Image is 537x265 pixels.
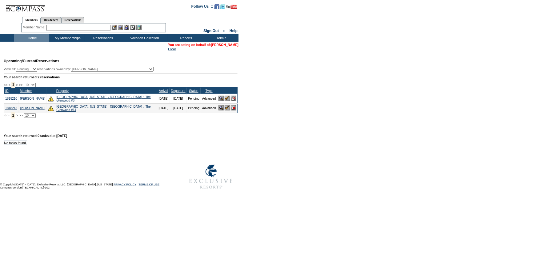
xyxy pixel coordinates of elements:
[16,83,18,87] span: >
[11,82,15,88] span: 1
[189,89,198,93] a: Status
[20,97,45,100] a: [PERSON_NAME]
[231,96,236,101] img: Cancel Reservation
[187,94,201,103] td: Pending
[223,29,226,33] span: ::
[48,96,54,101] img: There are insufficient days and/or tokens to cover this reservation
[201,94,217,103] td: Advanced
[124,25,129,30] img: Impersonate
[19,114,22,117] span: >>
[23,25,46,30] div: Member Name:
[206,89,213,93] a: Type
[56,89,69,93] a: Property
[159,89,168,93] a: Arrival
[5,106,17,110] a: 1818213
[170,103,186,113] td: [DATE]
[4,134,239,141] div: Your search returned 0 tasks due [DATE]
[231,105,236,110] img: Cancel Reservation
[112,25,117,30] img: b_edit.gif
[171,89,185,93] a: Departure
[5,89,9,93] a: ID
[191,4,213,11] td: Follow Us ::
[225,96,230,101] img: Confirm Reservation
[22,17,41,23] a: Members
[218,105,224,110] img: View Reservation
[220,4,225,9] img: Follow us on Twitter
[220,6,225,10] a: Follow us on Twitter
[41,17,61,23] a: Residences
[203,34,238,42] td: Admin
[170,94,186,103] td: [DATE]
[157,103,170,113] td: [DATE]
[8,83,10,87] span: <
[203,29,219,33] a: Sign Out
[214,6,219,10] a: Become our fan on Facebook
[168,47,176,51] a: Clear
[4,67,156,72] div: View all: reservations owned by:
[183,161,238,192] img: Exclusive Resorts
[168,43,238,47] span: You are acting on behalf of:
[139,183,160,186] a: TERMS OF USE
[20,89,32,93] a: Member
[4,59,59,63] span: Reservations
[214,4,219,9] img: Become our fan on Facebook
[11,112,15,118] span: 1
[225,105,230,110] img: Confirm Reservation
[16,114,18,117] span: >
[48,106,54,111] img: There are insufficient days and/or tokens to cover this reservation
[130,25,135,30] img: Reservations
[4,114,7,117] span: <<
[157,94,170,103] td: [DATE]
[230,29,238,33] a: Help
[85,34,120,42] td: Reservations
[211,43,238,47] a: [PERSON_NAME]
[168,34,203,42] td: Reports
[4,59,36,63] span: Upcoming/Current
[118,25,123,30] img: View
[49,34,85,42] td: My Memberships
[61,17,84,23] a: Reservations
[136,25,142,30] img: b_calculator.gif
[4,83,7,87] span: <<
[114,183,136,186] a: PRIVACY POLICY
[56,95,151,102] a: [GEOGRAPHIC_DATA], [US_STATE] - [GEOGRAPHIC_DATA] :: The Glenwood #6
[5,97,17,100] a: 1818210
[120,34,168,42] td: Vacation Collection
[56,105,151,112] a: [GEOGRAPHIC_DATA], [US_STATE] - [GEOGRAPHIC_DATA] :: The Glenwood #14
[20,106,45,110] a: [PERSON_NAME]
[226,5,237,9] img: Subscribe to our YouTube Channel
[218,96,224,101] img: View Reservation
[19,83,22,87] span: >>
[201,103,217,113] td: Advanced
[4,75,238,79] div: Your search returned 2 reservations
[14,34,49,42] td: Home
[4,141,27,145] td: No tasks found.
[8,114,10,117] span: <
[187,103,201,113] td: Pending
[226,6,237,10] a: Subscribe to our YouTube Channel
